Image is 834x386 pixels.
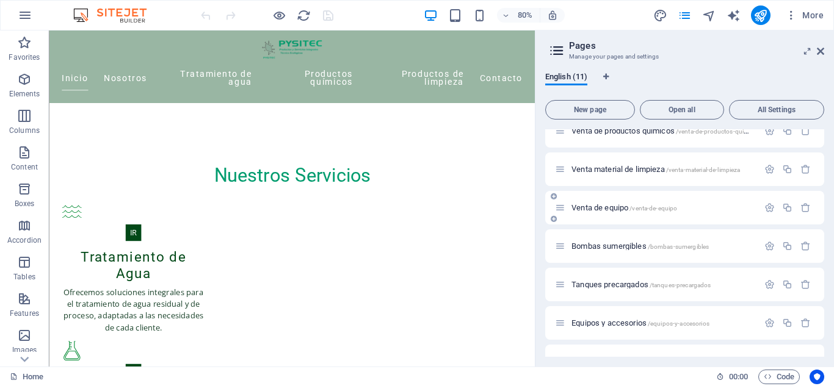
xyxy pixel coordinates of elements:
button: Usercentrics [810,370,824,384]
div: Remove [800,241,811,251]
span: Equipos y accesorios [571,318,709,327]
div: Remove [800,279,811,290]
div: Duplicate [782,318,792,328]
button: All Settings [729,100,824,120]
span: /bombas-sumergibles [648,243,709,250]
a: Home [10,370,43,384]
p: Columns [9,126,40,135]
h3: Manage your pages and settings [569,51,800,62]
span: Venta material de limpieza [571,165,740,174]
h2: Pages [569,40,824,51]
button: Code [758,370,800,384]
p: Boxes [15,199,35,209]
span: /tanques-precargados [650,282,711,288]
button: design [653,8,668,23]
button: 80% [497,8,540,23]
div: Remove [800,318,811,328]
div: Remove [800,164,811,174]
button: publish [751,5,771,25]
p: Features [10,309,39,318]
span: All Settings [734,106,819,113]
p: Images [12,345,37,355]
p: Content [11,162,38,172]
span: Code [764,370,794,384]
i: Pages (Ctrl+Alt+S) [678,9,692,23]
i: AI Writer [727,9,741,23]
p: Favorites [9,52,40,62]
i: Navigator [702,9,716,23]
span: /equipos-y-accesorios [648,320,709,327]
div: Duplicate [782,356,792,366]
div: Duplicate [782,279,792,290]
h6: Session time [716,370,749,384]
div: Equipos y accesorios/equipos-y-accesorios [568,319,758,327]
div: Bombas sumergibles/bombas-sumergibles [568,242,758,250]
span: New page [551,106,629,113]
i: On resize automatically adjust zoom level to fit chosen device. [547,10,558,21]
div: Language Tabs [545,72,824,95]
span: /venta-de-equipo [629,205,677,212]
div: Venta de equipo/venta-de-equipo [568,204,758,212]
button: New page [545,100,635,120]
div: Remove [800,202,811,213]
button: Open all [640,100,724,120]
div: Remove [800,356,811,366]
button: Click here to leave preview mode and continue editing [272,8,286,23]
p: Elements [9,89,40,99]
h6: 80% [515,8,535,23]
p: Accordion [7,235,42,245]
div: Tanques precargados/tanques-precargados [568,281,758,288]
div: Settings [764,241,775,251]
button: navigator [702,8,717,23]
button: pages [678,8,692,23]
span: /venta-de-productos-quimicos-9 [676,128,766,135]
div: Duplicate [782,164,792,174]
div: Duplicate [782,202,792,213]
span: 00 00 [729,370,748,384]
div: Settings [764,202,775,213]
span: More [785,9,824,21]
div: Settings [764,318,775,328]
span: Bombas sumergibles [571,241,709,251]
div: Settings [764,279,775,290]
span: Open all [645,106,719,113]
div: Venta de productos químicos/venta-de-productos-quimicos-9 [568,127,758,135]
span: Click to open page [571,280,711,289]
p: Tables [13,272,35,282]
button: text_generator [727,8,741,23]
i: Publish [753,9,767,23]
div: Venta material de limpieza/venta-material-de-limpieza [568,165,758,173]
div: Settings [764,126,775,136]
button: reload [296,8,311,23]
div: Settings [764,164,775,174]
span: English (11) [545,70,587,87]
span: Click to open page [571,203,677,212]
div: Remove [800,126,811,136]
span: /venta-material-de-limpieza [666,166,741,173]
button: More [780,5,829,25]
div: Settings [764,356,775,366]
div: Duplicate [782,126,792,136]
div: Duplicate [782,241,792,251]
img: Editor Logo [70,8,162,23]
span: : [738,372,739,381]
i: Reload page [297,9,311,23]
span: Venta de productos químicos [571,126,766,135]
